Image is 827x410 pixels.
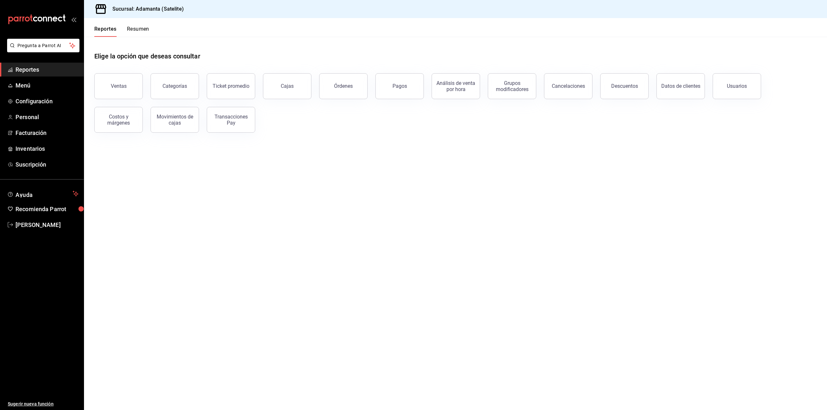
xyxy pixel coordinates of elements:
[263,73,311,99] a: Cajas
[211,114,251,126] div: Transacciones Pay
[213,83,249,89] div: Ticket promedio
[334,83,353,89] div: Órdenes
[151,73,199,99] button: Categorías
[656,73,705,99] button: Datos de clientes
[8,401,79,407] span: Sugerir nueva función
[151,107,199,133] button: Movimientos de cajas
[661,83,700,89] div: Datos de clientes
[7,39,79,52] button: Pregunta a Parrot AI
[16,81,79,90] span: Menú
[16,113,79,121] span: Personal
[600,73,649,99] button: Descuentos
[16,190,70,198] span: Ayuda
[127,26,149,37] button: Resumen
[16,65,79,74] span: Reportes
[552,83,585,89] div: Cancelaciones
[544,73,592,99] button: Cancelaciones
[94,26,149,37] div: navigation tabs
[207,107,255,133] button: Transacciones Pay
[94,107,143,133] button: Costos y márgenes
[492,80,532,92] div: Grupos modificadores
[162,83,187,89] div: Categorías
[16,220,79,229] span: [PERSON_NAME]
[17,42,69,49] span: Pregunta a Parrot AI
[393,83,407,89] div: Pagos
[5,47,79,54] a: Pregunta a Parrot AI
[611,83,638,89] div: Descuentos
[94,26,117,37] button: Reportes
[713,73,761,99] button: Usuarios
[94,51,200,61] h1: Elige la opción que deseas consultar
[16,160,79,169] span: Suscripción
[16,205,79,213] span: Recomienda Parrot
[99,114,139,126] div: Costos y márgenes
[111,83,127,89] div: Ventas
[207,73,255,99] button: Ticket promedio
[281,82,294,90] div: Cajas
[16,144,79,153] span: Inventarios
[375,73,424,99] button: Pagos
[107,5,184,13] h3: Sucursal: Adamanta (Satelite)
[432,73,480,99] button: Análisis de venta por hora
[71,17,76,22] button: open_drawer_menu
[727,83,747,89] div: Usuarios
[436,80,476,92] div: Análisis de venta por hora
[319,73,368,99] button: Órdenes
[16,97,79,106] span: Configuración
[488,73,536,99] button: Grupos modificadores
[155,114,195,126] div: Movimientos de cajas
[94,73,143,99] button: Ventas
[16,128,79,137] span: Facturación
